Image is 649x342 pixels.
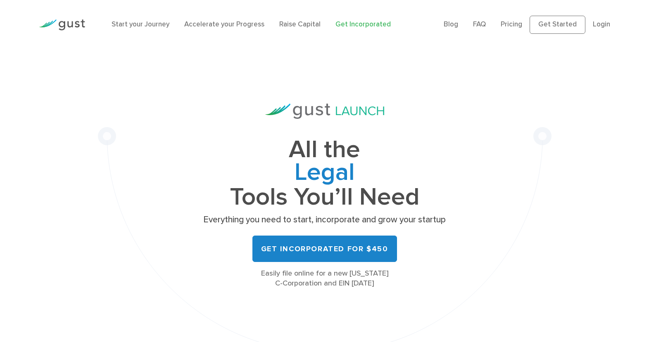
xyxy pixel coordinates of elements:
[473,20,486,28] a: FAQ
[279,20,321,28] a: Raise Capital
[201,269,449,288] div: Easily file online for a new [US_STATE] C-Corporation and EIN [DATE]
[335,20,391,28] a: Get Incorporated
[184,20,264,28] a: Accelerate your Progress
[444,20,458,28] a: Blog
[501,20,522,28] a: Pricing
[201,161,449,186] span: Legal
[530,16,585,34] a: Get Started
[201,139,449,208] h1: All the Tools You’ll Need
[39,19,85,31] img: Gust Logo
[265,104,384,119] img: Gust Launch Logo
[112,20,169,28] a: Start your Journey
[201,214,449,226] p: Everything you need to start, incorporate and grow your startup
[252,236,397,262] a: Get Incorporated for $450
[593,20,610,28] a: Login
